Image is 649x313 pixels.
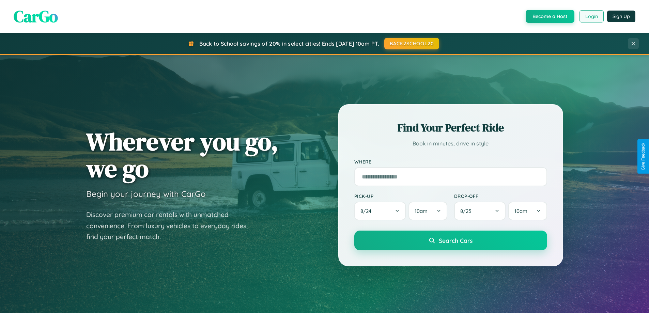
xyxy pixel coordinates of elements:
label: Where [354,159,547,165]
button: BACK2SCHOOL20 [384,38,439,49]
span: 10am [415,208,428,214]
span: CarGo [14,5,58,28]
p: Discover premium car rentals with unmatched convenience. From luxury vehicles to everyday rides, ... [86,209,257,242]
span: Search Cars [439,237,473,244]
button: Sign Up [607,11,635,22]
p: Book in minutes, drive in style [354,139,547,148]
span: 8 / 25 [460,208,475,214]
span: 10am [514,208,527,214]
button: 8/25 [454,202,506,220]
h2: Find Your Perfect Ride [354,120,547,135]
span: Back to School savings of 20% in select cities! Ends [DATE] 10am PT. [199,40,379,47]
button: Login [580,10,604,22]
button: 10am [408,202,447,220]
label: Pick-up [354,193,447,199]
button: 10am [508,202,547,220]
h1: Wherever you go, we go [86,128,278,182]
button: Search Cars [354,231,547,250]
button: Become a Host [526,10,574,23]
button: 8/24 [354,202,406,220]
span: 8 / 24 [360,208,375,214]
label: Drop-off [454,193,547,199]
h3: Begin your journey with CarGo [86,189,206,199]
div: Give Feedback [641,143,646,170]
